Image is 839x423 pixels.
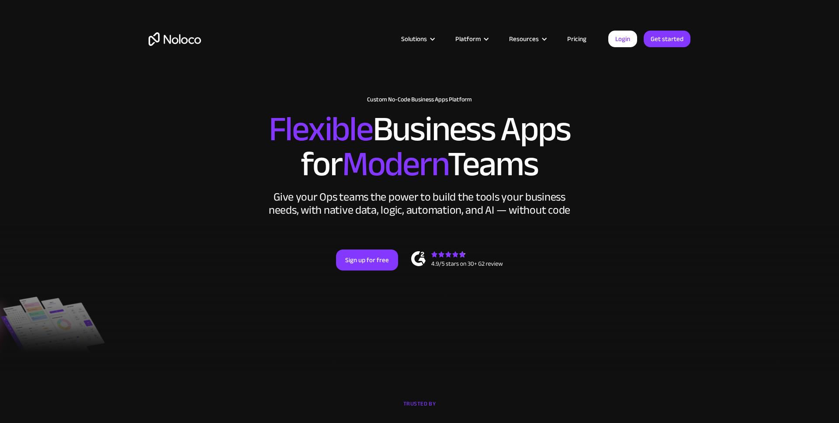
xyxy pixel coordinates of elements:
[608,31,637,47] a: Login
[149,32,201,46] a: home
[509,33,539,45] div: Resources
[269,97,373,162] span: Flexible
[455,33,481,45] div: Platform
[149,112,690,182] h2: Business Apps for Teams
[644,31,690,47] a: Get started
[149,96,690,103] h1: Custom No-Code Business Apps Platform
[401,33,427,45] div: Solutions
[556,33,597,45] a: Pricing
[336,250,398,270] a: Sign up for free
[498,33,556,45] div: Resources
[390,33,444,45] div: Solutions
[342,132,447,197] span: Modern
[444,33,498,45] div: Platform
[267,191,572,217] div: Give your Ops teams the power to build the tools your business needs, with native data, logic, au...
